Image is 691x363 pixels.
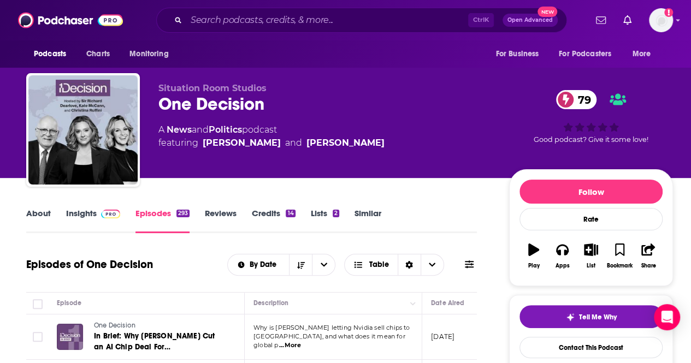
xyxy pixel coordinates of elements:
span: Podcasts [34,46,66,62]
span: Monitoring [129,46,168,62]
a: Show notifications dropdown [592,11,610,29]
div: Sort Direction [398,254,421,275]
span: 79 [567,90,596,109]
button: Open AdvancedNew [503,14,558,27]
span: Table [369,261,389,269]
button: open menu [625,44,665,64]
div: Apps [556,263,570,269]
div: Episode [57,296,81,310]
p: [DATE] [431,332,454,341]
div: List [587,263,595,269]
div: Description [253,296,288,310]
a: Episodes293 [135,208,190,233]
button: open menu [488,44,552,64]
div: 2 [333,210,339,217]
div: Bookmark [607,263,633,269]
h2: Choose List sort [227,254,336,276]
a: News [167,124,192,135]
a: Politics [209,124,242,135]
a: In Brief: Why [PERSON_NAME] Cut an AI Chip Deal For [GEOGRAPHIC_DATA] [94,331,225,353]
span: Tell Me Why [579,313,617,322]
div: Date Aired [431,296,464,310]
a: Credits14 [252,208,295,233]
a: Charts [79,44,116,64]
button: tell me why sparkleTell Me Why [519,305,663,328]
a: Reviews [205,208,237,233]
button: Column Actions [406,297,420,310]
a: Christina Ruffini [306,136,385,150]
button: Show profile menu [649,8,673,32]
a: About [26,208,51,233]
span: Ctrl K [468,13,494,27]
span: and [285,136,302,150]
a: Similar [355,208,381,233]
button: Play [519,236,548,276]
input: Search podcasts, credits, & more... [186,11,468,29]
span: Toggle select row [33,332,43,342]
button: open menu [26,44,80,64]
span: Logged in as ClarissaGuerrero [649,8,673,32]
div: Rate [519,208,663,230]
img: tell me why sparkle [566,313,575,322]
button: open menu [312,254,335,275]
span: By Date [250,261,280,269]
span: ...More [279,341,301,350]
button: Apps [548,236,576,276]
span: and [192,124,209,135]
img: Podchaser - Follow, Share and Rate Podcasts [18,10,123,31]
a: Contact This Podcast [519,337,663,358]
div: 293 [176,210,190,217]
div: Open Intercom Messenger [654,304,680,330]
span: More [633,46,651,62]
button: List [577,236,605,276]
div: Play [528,263,540,269]
a: InsightsPodchaser Pro [66,208,120,233]
span: New [538,7,557,17]
span: Charts [86,46,110,62]
div: Search podcasts, credits, & more... [156,8,567,33]
img: One Decision [28,75,138,185]
div: A podcast [158,123,385,150]
span: One Decision [94,322,135,329]
img: User Profile [649,8,673,32]
button: open menu [122,44,182,64]
a: Sir Richard Dearlove [203,136,281,150]
button: open menu [228,261,290,269]
a: 79 [556,90,596,109]
span: Open Advanced [507,17,553,23]
span: Good podcast? Give it some love! [534,135,648,144]
button: Choose View [344,254,444,276]
svg: Add a profile image [664,8,673,17]
div: 14 [286,210,295,217]
a: Lists2 [311,208,339,233]
span: For Podcasters [559,46,611,62]
button: Sort Direction [289,254,312,275]
a: Show notifications dropdown [619,11,636,29]
span: featuring [158,136,385,150]
button: open menu [552,44,627,64]
img: Podchaser Pro [101,210,120,218]
span: [GEOGRAPHIC_DATA], and what does it mean for global p [253,332,405,349]
a: One Decision [94,321,225,331]
button: Share [634,236,663,276]
button: Bookmark [605,236,634,276]
h1: Episodes of One Decision [26,258,153,271]
button: Follow [519,180,663,204]
span: Situation Room Studios [158,83,267,93]
div: Share [641,263,655,269]
span: For Business [495,46,539,62]
span: Why is [PERSON_NAME] letting Nvidia sell chips to [253,324,410,331]
div: 79Good podcast? Give it some love! [509,83,673,151]
span: In Brief: Why [PERSON_NAME] Cut an AI Chip Deal For [GEOGRAPHIC_DATA] [94,331,215,362]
